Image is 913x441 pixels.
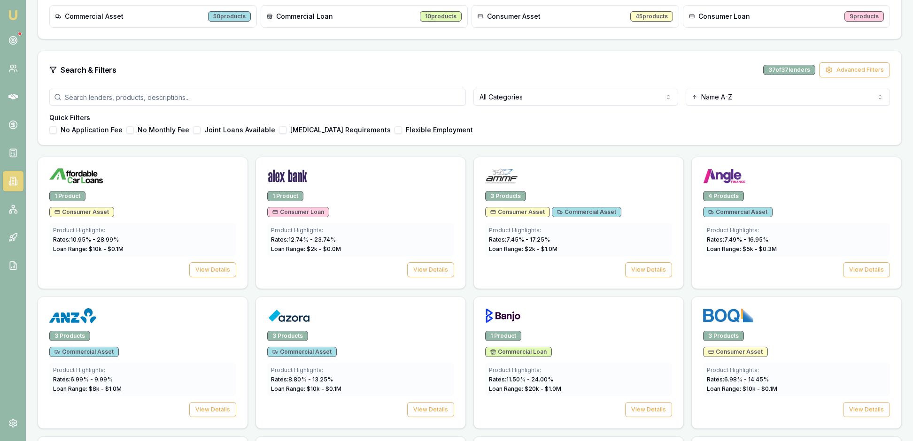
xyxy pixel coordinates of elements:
[267,308,310,323] img: Azora logo
[489,245,557,252] span: Loan Range: $ 2 k - $ 1.0 M
[473,157,684,289] a: AMMF logo3 ProductsConsumer AssetCommercial AssetProduct Highlights:Rates:7.45% - 17.25%Loan Rang...
[54,208,109,216] span: Consumer Asset
[272,208,324,216] span: Consumer Loan
[420,11,462,22] div: 10 products
[625,402,672,417] button: View Details
[844,11,884,22] div: 9 products
[53,236,119,243] span: Rates: 10.95 % - 28.99 %
[485,191,526,201] div: 3 Products
[255,157,466,289] a: Alex Bank logo1 ProductConsumer LoanProduct Highlights:Rates:12.74% - 23.74%Loan Range: $2k - $0....
[691,157,902,289] a: Angle Finance logo4 ProductsCommercial AssetProduct Highlights:Rates:7.49% - 16.95%Loan Range: $5...
[843,262,890,277] button: View Details
[49,113,890,122] h4: Quick Filters
[208,11,251,22] div: 50 products
[489,376,553,383] span: Rates: 11.50 % - 24.00 %
[271,376,333,383] span: Rates: 8.80 % - 13.25 %
[61,127,123,133] label: No Application Fee
[8,9,19,21] img: emu-icon-u.png
[53,245,124,252] span: Loan Range: $ 10 k - $ 0.1 M
[49,168,103,183] img: Affordable Car Loans logo
[819,62,890,77] button: Advanced Filters
[38,157,248,289] a: Affordable Car Loans logo1 ProductConsumer AssetProduct Highlights:Rates:10.95% - 28.99%Loan Rang...
[49,308,96,323] img: ANZ logo
[485,308,521,323] img: Banjo logo
[407,402,454,417] button: View Details
[703,168,746,183] img: Angle Finance logo
[189,402,236,417] button: View Details
[490,208,545,216] span: Consumer Asset
[271,366,450,374] div: Product Highlights:
[267,331,308,341] div: 3 Products
[557,208,616,216] span: Commercial Asset
[489,227,668,234] div: Product Highlights:
[267,168,308,183] img: Alex Bank logo
[487,12,541,21] span: Consumer Asset
[489,236,550,243] span: Rates: 7.45 % - 17.25 %
[763,65,815,75] div: 37 of 37 lenders
[707,385,777,392] span: Loan Range: $ 10 k - $ 0.1 M
[707,376,769,383] span: Rates: 6.98 % - 14.45 %
[485,331,521,341] div: 1 Product
[255,297,466,429] a: Azora logo3 ProductsCommercial AssetProduct Highlights:Rates:8.80% - 13.25%Loan Range: $10k - $0....
[407,262,454,277] button: View Details
[65,12,124,21] span: Commercial Asset
[189,262,236,277] button: View Details
[489,366,668,374] div: Product Highlights:
[53,366,232,374] div: Product Highlights:
[49,89,466,106] input: Search lenders, products, descriptions...
[708,348,763,356] span: Consumer Asset
[485,168,518,183] img: AMMF logo
[630,11,673,22] div: 45 products
[703,191,744,201] div: 4 Products
[276,12,333,21] span: Commercial Loan
[490,348,547,356] span: Commercial Loan
[54,348,114,356] span: Commercial Asset
[703,331,744,341] div: 3 Products
[703,308,753,323] img: BOQ Finance logo
[698,12,750,21] span: Consumer Loan
[691,297,902,429] a: BOQ Finance logo3 ProductsConsumer AssetProduct Highlights:Rates:6.98% - 14.45%Loan Range: $10k -...
[708,208,767,216] span: Commercial Asset
[38,297,248,429] a: ANZ logo3 ProductsCommercial AssetProduct Highlights:Rates:6.99% - 9.99%Loan Range: $8k - $1.0MVi...
[290,127,391,133] label: [MEDICAL_DATA] Requirements
[138,127,189,133] label: No Monthly Fee
[271,245,341,252] span: Loan Range: $ 2 k - $ 0.0 M
[49,331,90,341] div: 3 Products
[267,191,303,201] div: 1 Product
[53,227,232,234] div: Product Highlights:
[473,297,684,429] a: Banjo logo1 ProductCommercial LoanProduct Highlights:Rates:11.50% - 24.00%Loan Range: $20k - $1.0...
[489,385,561,392] span: Loan Range: $ 20 k - $ 1.0 M
[49,191,85,201] div: 1 Product
[843,402,890,417] button: View Details
[271,385,341,392] span: Loan Range: $ 10 k - $ 0.1 M
[707,245,777,252] span: Loan Range: $ 5 k - $ 0.3 M
[707,236,768,243] span: Rates: 7.49 % - 16.95 %
[53,376,113,383] span: Rates: 6.99 % - 9.99 %
[53,385,122,392] span: Loan Range: $ 8 k - $ 1.0 M
[204,127,275,133] label: Joint Loans Available
[272,348,332,356] span: Commercial Asset
[61,64,116,76] h3: Search & Filters
[271,236,336,243] span: Rates: 12.74 % - 23.74 %
[707,227,886,234] div: Product Highlights:
[406,127,473,133] label: Flexible Employment
[625,262,672,277] button: View Details
[271,227,450,234] div: Product Highlights:
[707,366,886,374] div: Product Highlights:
